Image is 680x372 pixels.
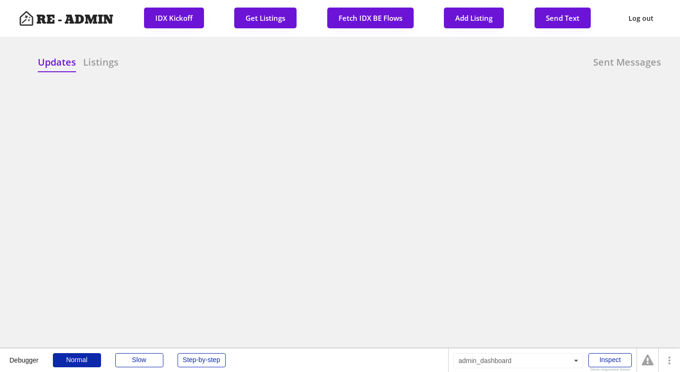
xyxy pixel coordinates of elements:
div: Inspect [588,353,632,367]
div: Show responsive boxes [588,368,632,372]
h6: Listings [83,56,119,69]
div: Step-by-step [178,353,226,367]
h4: RE - ADMIN [36,14,113,26]
div: Debugger [9,348,39,364]
div: admin_dashboard [453,353,583,368]
div: Slow [115,353,163,367]
button: Get Listings [234,8,297,28]
button: Add Listing [444,8,504,28]
button: Fetch IDX BE Flows [327,8,414,28]
div: Normal [53,353,101,367]
h6: Updates [38,56,76,69]
img: Artboard%201%20copy%203.svg [19,11,34,26]
button: IDX Kickoff [144,8,204,28]
button: Log out [621,8,661,29]
button: Send Text [535,8,591,28]
h6: Sent Messages [593,56,661,69]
